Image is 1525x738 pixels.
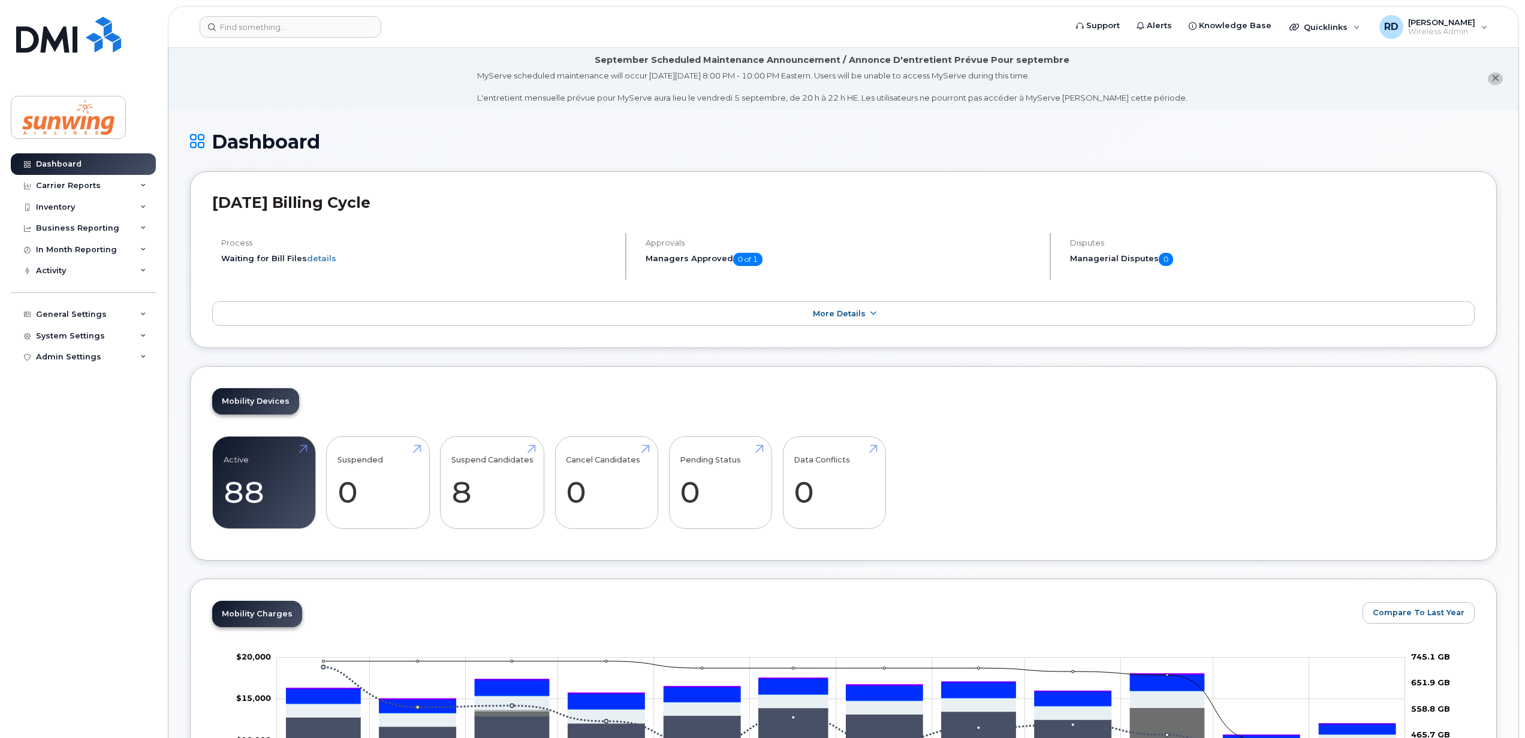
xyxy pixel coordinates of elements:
[1373,607,1464,618] span: Compare To Last Year
[1411,652,1450,661] tspan: 745.1 GB
[733,253,762,266] span: 0 of 1
[1411,677,1450,687] tspan: 651.9 GB
[221,253,615,264] li: Waiting for Bill Files
[236,693,271,703] g: $0
[236,652,271,661] g: $0
[1488,72,1503,85] button: close notification
[595,54,1069,66] div: September Scheduled Maintenance Announcement / Annonce D'entretient Prévue Pour septembre
[813,309,866,318] span: More Details
[212,388,299,415] a: Mobility Devices
[1159,253,1173,266] span: 0
[1363,602,1475,624] button: Compare To Last Year
[1411,704,1450,713] tspan: 558.8 GB
[1070,253,1475,266] h5: Managerial Disputes
[212,193,1475,211] h2: [DATE] Billing Cycle
[646,238,1039,247] h4: Approvals
[236,693,271,703] tspan: $15,000
[190,131,1497,152] h1: Dashboard
[337,443,418,522] a: Suspended 0
[212,601,302,627] a: Mobility Charges
[451,443,534,522] a: Suspend Candidates 8
[566,443,647,522] a: Cancel Candidates 0
[236,652,271,661] tspan: $20,000
[794,443,875,522] a: Data Conflicts 0
[224,443,305,522] a: Active 88
[680,443,761,522] a: Pending Status 0
[221,238,615,247] h4: Process
[477,70,1188,104] div: MyServe scheduled maintenance will occur [DATE][DATE] 8:00 PM - 10:00 PM Eastern. Users will be u...
[646,253,1039,266] h5: Managers Approved
[307,253,336,263] a: details
[1070,238,1475,247] h4: Disputes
